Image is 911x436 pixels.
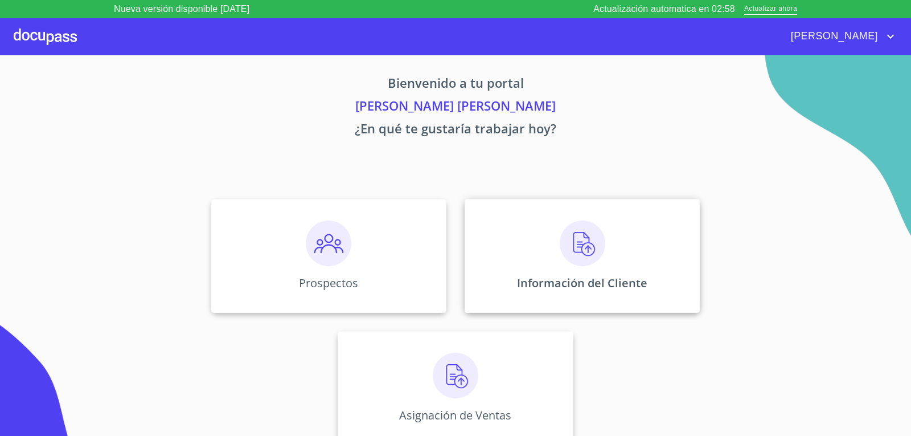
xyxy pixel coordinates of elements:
[517,275,647,291] p: Información del Cliente
[306,221,351,266] img: prospectos.png
[782,27,884,46] span: [PERSON_NAME]
[105,119,806,142] p: ¿En qué te gustaría trabajar hoy?
[744,3,797,15] span: Actualizar ahora
[114,2,249,16] p: Nueva versión disponible [DATE]
[399,408,511,423] p: Asignación de Ventas
[299,275,358,291] p: Prospectos
[782,27,897,46] button: account of current user
[593,2,735,16] p: Actualización automatica en 02:58
[433,353,478,398] img: carga.png
[560,221,605,266] img: carga.png
[105,96,806,119] p: [PERSON_NAME] [PERSON_NAME]
[105,74,806,96] p: Bienvenido a tu portal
